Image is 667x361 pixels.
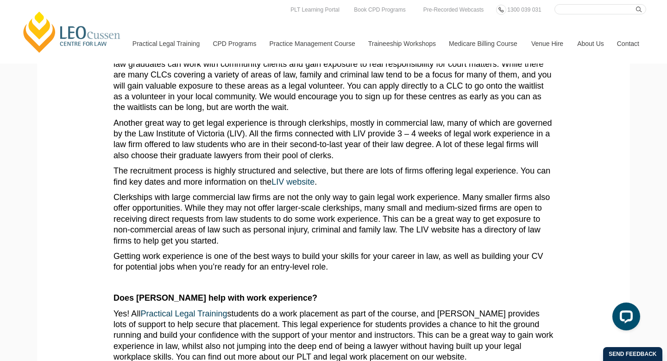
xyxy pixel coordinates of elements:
[126,24,206,64] a: Practical Legal Training
[263,24,361,64] a: Practice Management Course
[113,251,554,273] p: Getting work experience is one of the best ways to build your skills for your career in law, as w...
[271,177,315,187] a: LIV website
[442,24,524,64] a: Medicare Billing Course
[605,299,644,338] iframe: LiveChat chat widget
[421,5,486,15] a: Pre-Recorded Webcasts
[361,24,442,64] a: Traineeship Workshops
[288,5,342,15] a: PLT Learning Portal
[113,192,554,246] p: Clerkships with large commercial law firms are not the only way to gain legal work experience. Ma...
[113,293,317,303] strong: Does [PERSON_NAME] help with work experience?
[524,24,570,64] a: Venue Hire
[570,24,610,64] a: About Us
[206,24,262,64] a: CPD Programs
[610,24,646,64] a: Contact
[113,48,554,113] p: One of the best places a community legal centre (CLC), where students and law graduates can work ...
[352,5,408,15] a: Book CPD Programs
[140,309,227,318] a: Practical Legal Training
[505,5,543,15] a: 1300 039 031
[113,118,554,161] p: Another great way to get legal experience is through clerkships, mostly in commercial law, many o...
[507,6,541,13] span: 1300 039 031
[21,10,123,54] a: [PERSON_NAME] Centre for Law
[113,166,554,187] p: The recruitment process is highly structured and selective, but there are lots of firms offering ...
